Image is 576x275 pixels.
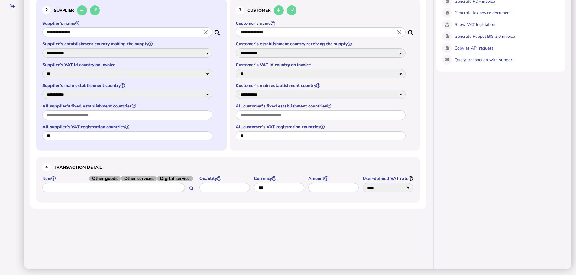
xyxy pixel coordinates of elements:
button: Search for an item by HS code or use natural language description [186,184,196,193]
label: Quantity [199,176,251,181]
label: User-defined VAT rate [363,176,414,181]
h3: Supplier [42,5,221,16]
i: Close [396,29,403,36]
h3: Transaction detail [42,163,414,171]
div: 3 [236,6,244,14]
label: Customer's name [236,21,406,26]
label: Customer's establishment country receiving the supply [236,41,406,47]
span: Other services [121,176,157,181]
label: Supplier's VAT Id country on invoice [42,62,213,68]
i: Close [202,29,209,36]
section: Define the item, and answer additional questions [36,157,420,203]
span: Other goods [89,176,121,181]
button: Add a new supplier to the database [77,5,87,15]
button: Add a new customer to the database [274,5,284,15]
span: Digital service [157,176,193,181]
h3: Customer [236,5,414,16]
label: Currency [254,176,305,181]
label: Customer's main establishment country [236,83,406,88]
div: 4 [42,163,51,171]
label: All customer's fixed establishment countries [236,103,406,109]
label: All supplier's fixed establishment countries [42,103,213,109]
button: Edit selected customer in the database [287,5,297,15]
label: Customer's VAT Id country on invoice [236,62,406,68]
label: Amount [308,176,360,181]
button: Edit selected supplier in the database [90,5,100,15]
div: 2 [42,6,51,14]
label: Supplier's establishment country making the supply [42,41,213,47]
i: Search for a dummy customer [408,28,414,33]
i: Search for a dummy seller [215,28,221,33]
label: All supplier's VAT registration countries [42,124,213,130]
label: All customer's VAT registration countries [236,124,406,130]
label: Item [42,176,196,181]
label: Supplier's main establishment country [42,83,213,88]
label: Supplier's name [42,21,213,26]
